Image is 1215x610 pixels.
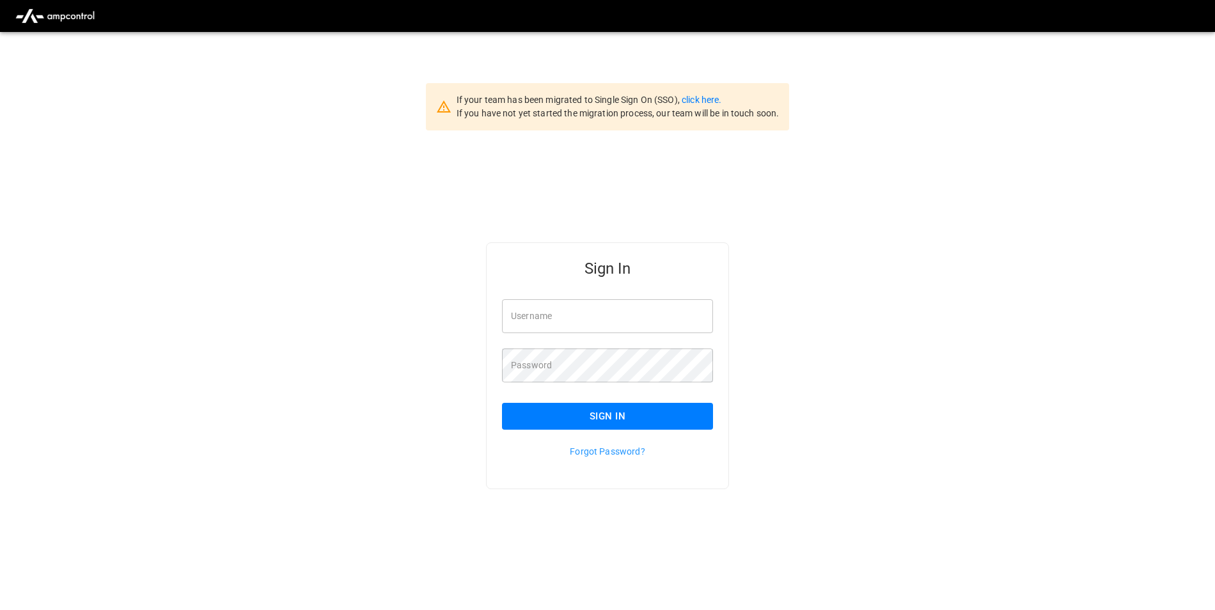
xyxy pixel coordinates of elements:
[502,445,713,458] p: Forgot Password?
[457,95,682,105] span: If your team has been migrated to Single Sign On (SSO),
[457,108,780,118] span: If you have not yet started the migration process, our team will be in touch soon.
[10,4,100,28] img: ampcontrol.io logo
[502,403,713,430] button: Sign In
[502,258,713,279] h5: Sign In
[682,95,721,105] a: click here.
